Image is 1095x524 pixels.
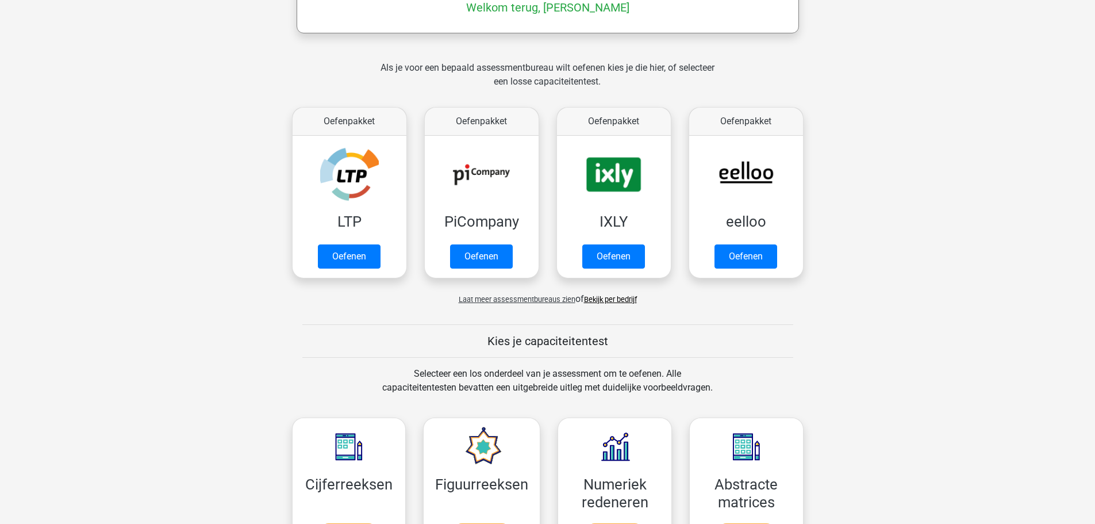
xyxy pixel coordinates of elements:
[450,244,513,269] a: Oefenen
[459,295,575,304] span: Laat meer assessmentbureaus zien
[371,367,724,408] div: Selecteer een los onderdeel van je assessment om te oefenen. Alle capaciteitentesten bevatten een...
[582,244,645,269] a: Oefenen
[302,334,793,348] h5: Kies je capaciteitentest
[584,295,637,304] a: Bekijk per bedrijf
[318,244,381,269] a: Oefenen
[371,61,724,102] div: Als je voor een bepaald assessmentbureau wilt oefenen kies je die hier, of selecteer een losse ca...
[283,283,812,306] div: of
[302,1,793,14] h5: Welkom terug, [PERSON_NAME]
[714,244,777,269] a: Oefenen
